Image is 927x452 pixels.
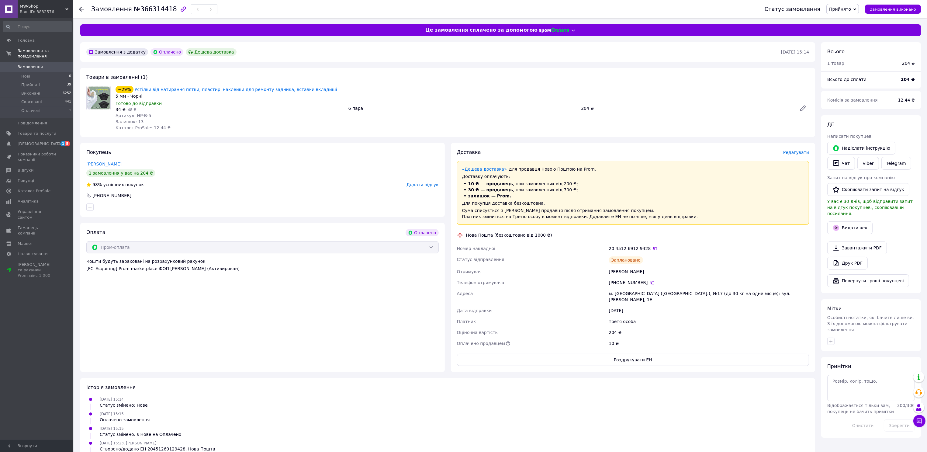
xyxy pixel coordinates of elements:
[829,7,851,12] span: Прийнято
[827,61,844,66] span: 1 товар
[827,122,834,127] span: Дії
[457,246,496,251] span: Номер накладної
[3,21,72,32] input: Пошук
[827,257,868,269] a: Друк PDF
[827,315,914,332] span: Особисті нотатки, які бачите лише ви. З їх допомогою можна фільтрувати замовлення
[827,221,873,234] button: Видати чек
[897,403,915,408] span: 300 / 300
[406,182,438,187] span: Додати відгук
[609,256,643,264] div: Заплановано
[186,48,236,56] div: Дешева доставка
[902,60,915,66] div: 204 ₴
[116,125,171,130] span: Каталог ProSale: 12.44 ₴
[913,415,925,427] button: Чат з покупцем
[457,291,473,296] span: Адреса
[857,157,879,170] a: Viber
[18,131,56,136] span: Товари та послуги
[18,225,56,236] span: Гаманець компанії
[827,242,887,254] a: Завантажити PDF
[18,273,56,278] div: Prom мікс 1 000
[18,48,73,59] span: Замовлення та повідомлення
[18,188,50,194] span: Каталог ProSale
[86,182,144,188] div: успішних покупок
[457,354,809,366] button: Роздрукувати ЕН
[116,107,126,112] span: 34 ₴
[827,306,842,311] span: Мітки
[100,441,156,445] span: [DATE] 15:23, [PERSON_NAME]
[827,77,866,82] span: Всього до сплати
[128,108,136,112] span: 48 ₴
[468,193,511,198] span: залишок — Prom.
[18,64,43,70] span: Замовлення
[135,87,337,92] a: Устілки від натирання пятки, пластирі наклейки для ремонту задника, вставки вкладиші
[116,101,162,106] span: Готово до відправки
[100,397,124,402] span: [DATE] 15:14
[86,266,439,272] div: [FC_Acquiring] Prom marketplace ФОП [PERSON_NAME] (Активирован)
[21,99,42,105] span: Скасовані
[100,412,124,416] span: [DATE] 15:15
[827,98,878,103] span: Комісія за замовлення
[150,48,183,56] div: Оплачено
[462,207,804,220] div: Сума списується з [PERSON_NAME] продавця після отримання замовлення покупцем. Платник зміниться н...
[18,151,56,162] span: Показники роботи компанії
[63,91,71,96] span: 6252
[827,49,845,54] span: Всього
[87,86,110,110] img: Устілки від натирання пятки, пластирі наклейки для ремонту задника, вставки вкладиші
[18,168,33,173] span: Відгуки
[18,141,63,147] span: [DEMOGRAPHIC_DATA]
[827,363,851,369] span: Примітки
[100,426,124,431] span: [DATE] 15:15
[870,7,916,12] span: Замовлення виконано
[86,169,155,177] div: 1 замовлення у вас на 204 ₴
[86,149,111,155] span: Покупець
[609,245,809,252] div: 20 4512 6912 9428
[579,104,794,113] div: 204 ₴
[609,280,809,286] div: [PHONE_NUMBER]
[86,229,105,235] span: Оплата
[462,200,804,206] div: Для покупця доставка безкоштовна.
[86,48,148,56] div: Замовлення з додатку
[901,77,915,82] b: 204 ₴
[116,119,144,124] span: Залишок: 13
[468,181,513,186] span: 10 ₴ — продавець
[21,91,40,96] span: Виконані
[100,431,181,437] div: Статус змінено: з Нове на Оплачено
[783,150,809,155] span: Редагувати
[18,262,56,279] span: [PERSON_NAME] та рахунки
[827,183,909,196] button: Скопіювати запит на відгук
[65,141,70,146] span: 5
[462,181,804,187] li: , при замовленнях від 200 ₴;
[457,257,504,262] span: Статус відправлення
[69,74,71,79] span: 0
[462,166,804,172] div: для продавця Новою Поштою на Prom.
[462,167,507,172] a: «Дешева доставка»
[21,108,40,113] span: Оплачені
[100,402,148,408] div: Статус змінено: Нове
[18,120,47,126] span: Повідомлення
[65,99,71,105] span: 441
[67,82,71,88] span: 39
[827,175,895,180] span: Запит на відгук про компанію
[465,232,554,238] div: Нова Пошта (безкоштовно від 1000 ₴)
[406,229,438,236] div: Оплачено
[116,86,133,93] div: −29%
[86,258,439,272] div: Кошти будуть зараховані на розрахунковий рахунок
[86,74,148,80] span: Товари в замовленні (1)
[18,241,33,246] span: Маркет
[69,108,71,113] span: 1
[425,27,538,34] span: Це замовлення сплачено за допомогою
[92,182,102,187] span: 98%
[20,4,65,9] span: MW-Shop
[116,93,344,99] div: 5 мм - Чорні
[18,251,49,257] span: Налаштування
[827,134,873,139] span: Написати покупцеві
[457,149,481,155] span: Доставка
[61,141,65,146] span: 1
[20,9,73,15] div: Ваш ID: 3832576
[18,209,56,220] span: Управління сайтом
[457,319,476,324] span: Платник
[18,199,39,204] span: Аналітика
[881,157,911,170] a: Telegram
[827,274,909,287] button: Повернути гроші покупцеві
[827,157,855,170] button: Чат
